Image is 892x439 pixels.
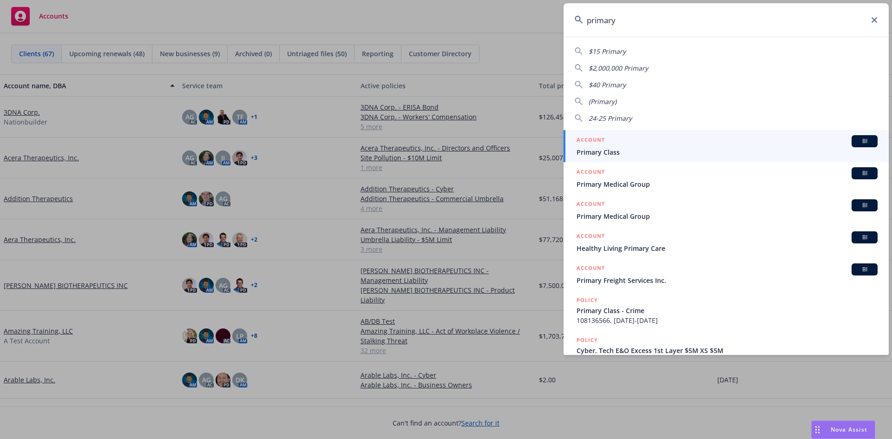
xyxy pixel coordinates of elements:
span: Primary Class - Crime [577,306,878,315]
a: ACCOUNTBIPrimary Freight Services Inc. [564,258,889,290]
h5: POLICY [577,295,598,305]
h5: POLICY [577,335,598,345]
span: Primary Medical Group [577,211,878,221]
span: 108136566, [DATE]-[DATE] [577,315,878,325]
span: 24-25 Primary [589,114,632,123]
h5: ACCOUNT [577,135,605,146]
span: Primary Class [577,147,878,157]
a: ACCOUNTBIPrimary Class [564,130,889,162]
span: Nova Assist [831,426,867,433]
span: $40 Primary [589,80,626,89]
input: Search... [564,3,889,37]
span: BI [855,137,874,145]
span: $2,000,000 Primary [589,64,648,72]
span: BI [855,265,874,274]
a: ACCOUNTBIPrimary Medical Group [564,162,889,194]
span: $15 Primary [589,47,626,56]
h5: ACCOUNT [577,263,605,275]
a: ACCOUNTBIHealthy Living Primary Care [564,226,889,258]
span: (Primary) [589,97,617,106]
a: ACCOUNTBIPrimary Medical Group [564,194,889,226]
span: Healthy Living Primary Care [577,243,878,253]
a: POLICYCyber, Tech E&O Excess 1st Layer $5M XS $5M [564,330,889,370]
div: Drag to move [812,421,823,439]
button: Nova Assist [811,420,875,439]
span: Cyber, Tech E&O Excess 1st Layer $5M XS $5M [577,346,878,355]
a: POLICYPrimary Class - Crime108136566, [DATE]-[DATE] [564,290,889,330]
h5: ACCOUNT [577,199,605,210]
h5: ACCOUNT [577,231,605,242]
h5: ACCOUNT [577,167,605,178]
span: BI [855,169,874,177]
span: Primary Freight Services Inc. [577,275,878,285]
span: BI [855,233,874,242]
span: Primary Medical Group [577,179,878,189]
span: BI [855,201,874,210]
